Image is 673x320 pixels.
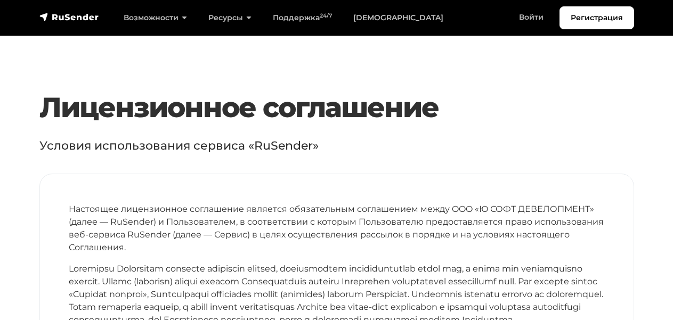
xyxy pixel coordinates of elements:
[560,6,634,29] a: Регистрация
[508,6,554,28] a: Войти
[39,12,99,22] img: RuSender
[198,7,262,29] a: Ресурсы
[343,7,454,29] a: [DEMOGRAPHIC_DATA]
[113,7,198,29] a: Возможности
[320,12,332,19] sup: 24/7
[262,7,343,29] a: Поддержка24/7
[69,203,605,254] p: Настоящее лицензионное соглашение является обязательным соглашением между OOO «Ю СОФТ ДЕВЕЛОПМЕНТ...
[39,137,634,154] p: Условия использования сервиса «RuSender»
[39,91,634,124] h1: Лицензионное соглашение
